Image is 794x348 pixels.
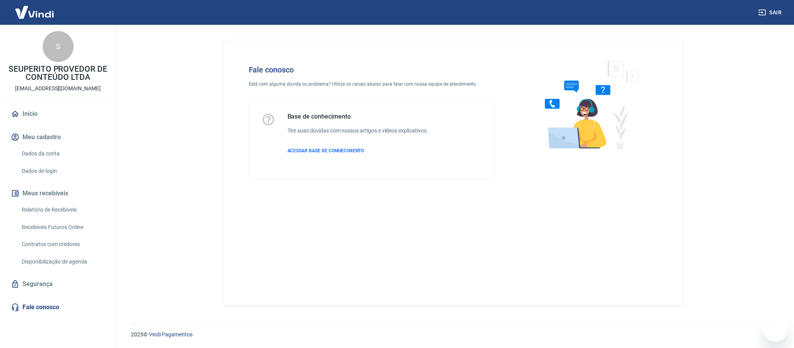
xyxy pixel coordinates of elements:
[529,53,647,156] img: Fale conosco
[9,276,107,293] a: Segurança
[288,113,428,121] h5: Base de conhecimento
[149,331,193,338] a: Vindi Pagamentos
[19,202,107,218] a: Relatório de Recebíveis
[288,148,364,153] span: ACESSAR BASE DE CONHECIMENTO
[9,129,107,146] button: Meu cadastro
[19,236,107,252] a: Contratos com credores
[249,65,494,74] h4: Fale conosco
[763,317,788,342] iframe: Botão para abrir a janela de mensagens, conversa em andamento
[43,31,74,62] div: S
[288,147,428,154] a: ACESSAR BASE DE CONHECIMENTO
[131,331,775,339] p: 2025 ©
[288,127,428,135] h6: Tire suas dúvidas com nossos artigos e vídeos explicativos.
[19,254,107,270] a: Disponibilização de agenda
[757,5,785,20] button: Sair
[249,81,494,88] p: Está com alguma dúvida ou problema? Utilize os canais abaixo para falar com nossa equipe de atend...
[9,0,60,24] img: Vindi
[9,185,107,202] button: Meus recebíveis
[19,219,107,235] a: Recebíveis Futuros Online
[15,84,101,93] p: [EMAIL_ADDRESS][DOMAIN_NAME]
[9,105,107,122] a: Início
[9,299,107,316] a: Fale conosco
[6,65,110,81] p: SEUPERITO PROVEDOR DE CONTEÚDO LTDA
[19,163,107,179] a: Dados de login
[19,146,107,162] a: Dados da conta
